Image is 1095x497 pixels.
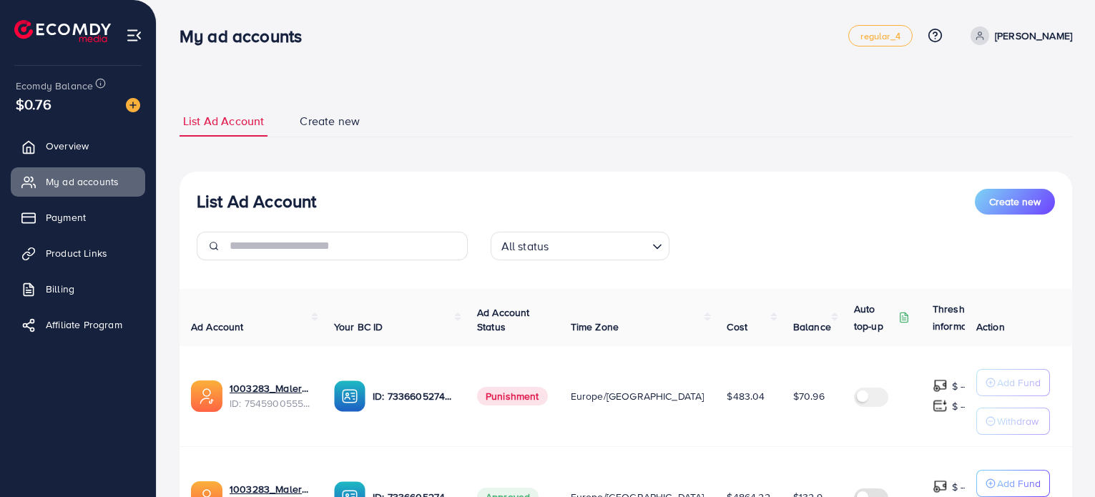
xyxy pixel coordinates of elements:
[727,389,765,403] span: $483.04
[126,98,140,112] img: image
[553,233,646,257] input: Search for option
[848,25,912,46] a: regular_4
[976,369,1050,396] button: Add Fund
[180,26,313,46] h3: My ad accounts
[860,31,900,41] span: regular_4
[46,246,107,260] span: Product Links
[933,300,1003,335] p: Threshold information
[477,305,530,334] span: Ad Account Status
[230,381,311,410] div: <span class='underline'>1003283_Malerno 2_1756917040219</span></br>7545900555840094216
[46,139,89,153] span: Overview
[933,479,948,494] img: top-up amount
[197,191,316,212] h3: List Ad Account
[11,132,145,160] a: Overview
[571,320,619,334] span: Time Zone
[46,282,74,296] span: Billing
[965,26,1072,45] a: [PERSON_NAME]
[975,189,1055,215] button: Create new
[191,380,222,412] img: ic-ads-acc.e4c84228.svg
[373,388,454,405] p: ID: 7336605274432061441
[571,389,704,403] span: Europe/[GEOGRAPHIC_DATA]
[300,113,360,129] span: Create new
[11,239,145,267] a: Product Links
[952,478,970,496] p: $ ---
[11,275,145,303] a: Billing
[491,232,669,260] div: Search for option
[793,389,825,403] span: $70.96
[727,320,747,334] span: Cost
[477,387,548,405] span: Punishment
[997,413,1038,430] p: Withdraw
[1034,433,1084,486] iframe: Chat
[334,320,383,334] span: Your BC ID
[997,374,1041,391] p: Add Fund
[933,378,948,393] img: top-up amount
[997,475,1041,492] p: Add Fund
[793,320,831,334] span: Balance
[46,174,119,189] span: My ad accounts
[976,408,1050,435] button: Withdraw
[976,320,1005,334] span: Action
[183,113,264,129] span: List Ad Account
[14,20,111,42] img: logo
[11,310,145,339] a: Affiliate Program
[16,94,51,114] span: $0.76
[11,167,145,196] a: My ad accounts
[230,396,311,410] span: ID: 7545900555840094216
[230,381,311,395] a: 1003283_Malerno 2_1756917040219
[126,27,142,44] img: menu
[995,27,1072,44] p: [PERSON_NAME]
[952,378,970,395] p: $ ---
[230,482,311,496] a: 1003283_Malerno_1708347095877
[11,203,145,232] a: Payment
[191,320,244,334] span: Ad Account
[854,300,895,335] p: Auto top-up
[46,318,122,332] span: Affiliate Program
[976,470,1050,497] button: Add Fund
[16,79,93,93] span: Ecomdy Balance
[334,380,365,412] img: ic-ba-acc.ded83a64.svg
[933,398,948,413] img: top-up amount
[989,195,1041,209] span: Create new
[952,398,970,415] p: $ ---
[46,210,86,225] span: Payment
[499,236,552,257] span: All status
